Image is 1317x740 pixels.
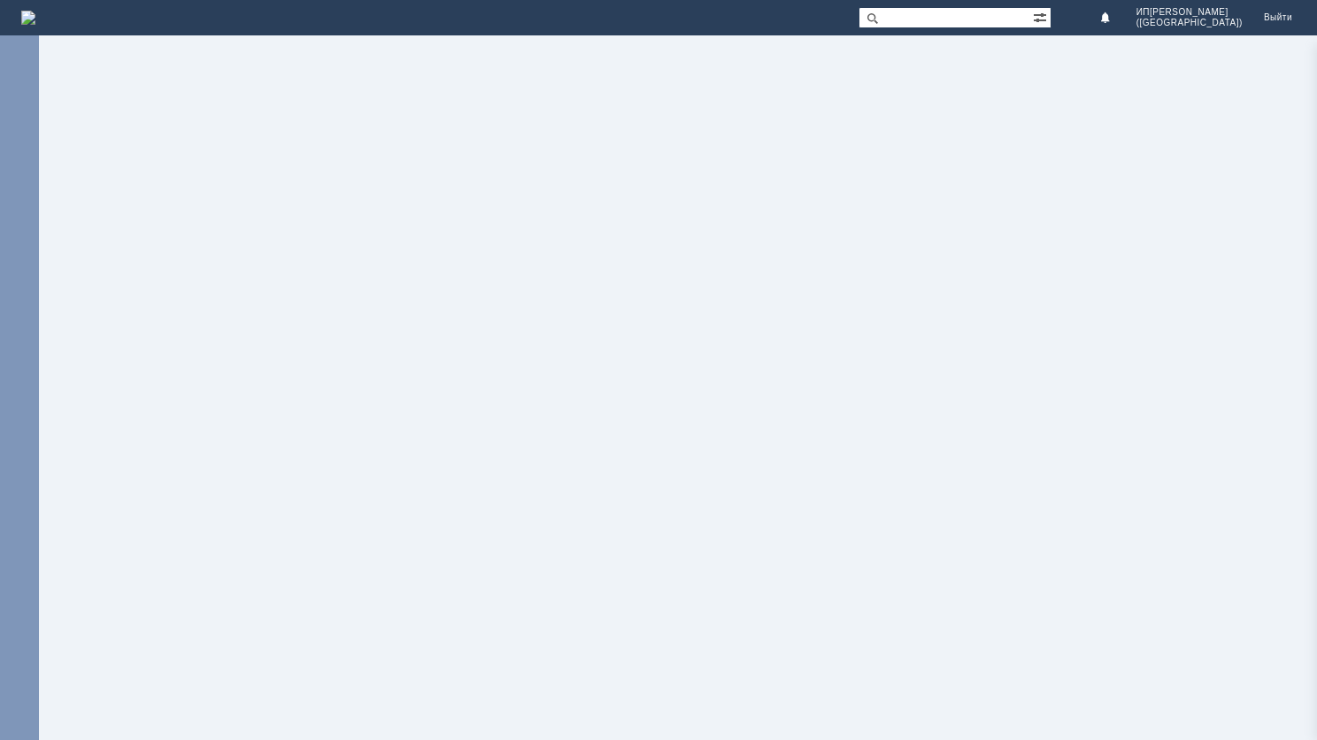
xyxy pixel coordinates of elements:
[1150,7,1228,18] span: [PERSON_NAME]
[1033,8,1051,25] span: Расширенный поиск
[1136,18,1243,28] span: ([GEOGRAPHIC_DATA])
[1136,7,1150,18] span: ИП
[21,11,35,25] a: Перейти на домашнюю страницу
[21,11,35,25] img: logo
